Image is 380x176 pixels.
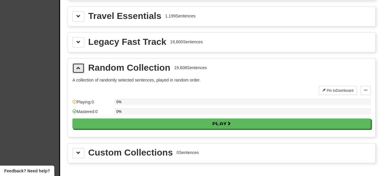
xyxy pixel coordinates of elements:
div: Random Collection [88,63,170,72]
div: Playing: 0 [72,99,111,109]
div: Custom Collections [88,148,173,157]
div: 1,199 Sentences [165,13,196,19]
div: Legacy Fast Track [88,37,166,46]
div: 19,608 Sentences [174,65,207,71]
div: Travel Essentials [88,11,162,20]
p: A collection of randomly selected sentences, played in random order. [72,77,371,83]
button: Play [72,119,371,129]
button: Pin toDashboard [319,86,357,95]
div: 0 Sentences [177,150,199,156]
div: Mastered: 0 [72,109,111,119]
span: Open feedback widget [4,168,50,174]
div: 19,600 Sentences [170,39,203,45]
